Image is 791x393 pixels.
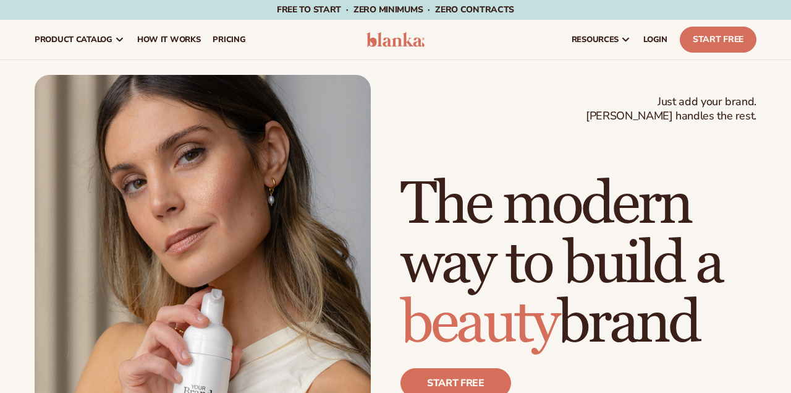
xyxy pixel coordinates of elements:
[35,35,112,45] span: product catalog
[28,20,131,59] a: product catalog
[572,35,619,45] span: resources
[680,27,756,53] a: Start Free
[637,20,674,59] a: LOGIN
[586,95,756,124] span: Just add your brand. [PERSON_NAME] handles the rest.
[565,20,637,59] a: resources
[206,20,252,59] a: pricing
[400,287,557,360] span: beauty
[213,35,245,45] span: pricing
[400,175,756,353] h1: The modern way to build a brand
[277,4,514,15] span: Free to start · ZERO minimums · ZERO contracts
[643,35,667,45] span: LOGIN
[131,20,207,59] a: How It Works
[366,32,425,47] img: logo
[137,35,201,45] span: How It Works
